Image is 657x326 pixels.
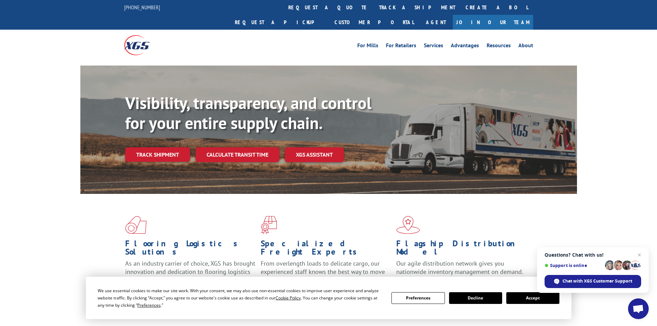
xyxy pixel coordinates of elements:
span: As an industry carrier of choice, XGS has brought innovation and dedication to flooring logistics... [125,259,255,284]
a: For Retailers [386,43,416,50]
div: Open chat [628,298,649,319]
img: xgs-icon-total-supply-chain-intelligence-red [125,216,147,234]
button: Accept [506,292,559,304]
span: Chat with XGS Customer Support [563,278,632,284]
a: Advantages [451,43,479,50]
div: We use essential cookies to make our site work. With your consent, we may also use non-essential ... [98,287,383,309]
a: [PHONE_NUMBER] [124,4,160,11]
a: Services [424,43,443,50]
a: Agent [419,15,453,30]
a: XGS ASSISTANT [285,147,344,162]
span: Cookie Policy [276,295,301,301]
a: Request a pickup [230,15,329,30]
h1: Flooring Logistics Solutions [125,239,256,259]
span: Our agile distribution network gives you nationwide inventory management on demand. [396,259,523,276]
h1: Flagship Distribution Model [396,239,527,259]
a: For Mills [357,43,378,50]
button: Decline [449,292,502,304]
a: Customer Portal [329,15,419,30]
button: Preferences [391,292,445,304]
img: xgs-icon-focused-on-flooring-red [261,216,277,234]
a: Join Our Team [453,15,533,30]
div: Chat with XGS Customer Support [545,275,641,288]
p: From overlength loads to delicate cargo, our experienced staff knows the best way to move your fr... [261,259,391,290]
span: Questions? Chat with us! [545,252,641,258]
span: Preferences [137,302,161,308]
div: Cookie Consent Prompt [86,277,571,319]
a: Resources [487,43,511,50]
img: xgs-icon-flagship-distribution-model-red [396,216,420,234]
a: Track shipment [125,147,190,162]
span: Support is online [545,263,603,268]
b: Visibility, transparency, and control for your entire supply chain. [125,92,371,134]
a: About [518,43,533,50]
a: Calculate transit time [196,147,279,162]
span: Close chat [635,251,644,259]
h1: Specialized Freight Experts [261,239,391,259]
